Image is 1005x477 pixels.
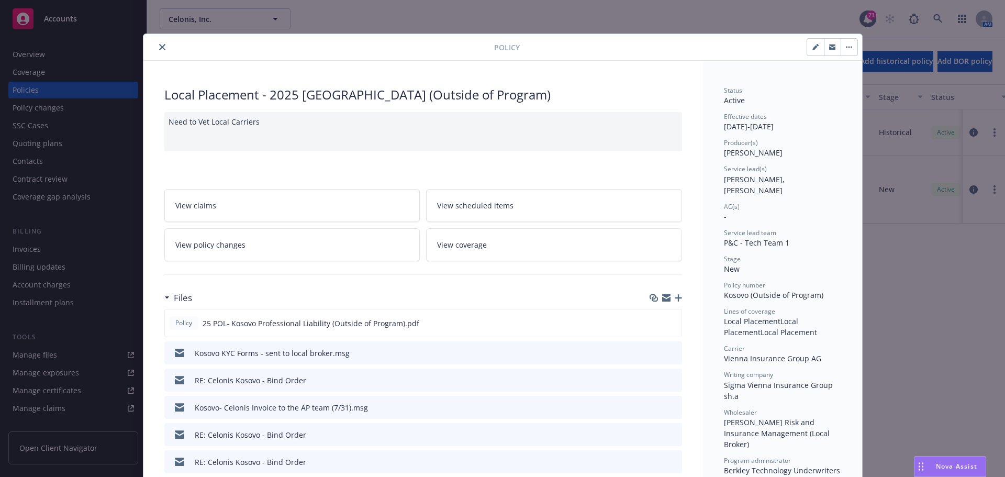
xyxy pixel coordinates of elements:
[164,189,420,222] a: View claims
[195,457,306,468] div: RE: Celonis Kosovo - Bind Order
[652,429,660,440] button: download file
[914,457,928,476] div: Drag to move
[437,200,513,211] span: View scheduled items
[195,375,306,386] div: RE: Celonis Kosovo - Bind Order
[724,174,787,195] span: [PERSON_NAME], [PERSON_NAME]
[494,42,520,53] span: Policy
[724,307,775,316] span: Lines of coverage
[195,402,368,413] div: Kosovo- Celonis Invoice to the AP team (7/31).msg
[668,318,677,329] button: preview file
[724,281,765,290] span: Policy number
[724,370,773,379] span: Writing company
[164,291,192,305] div: Files
[652,402,660,413] button: download file
[724,264,740,274] span: New
[426,228,682,261] a: View coverage
[724,212,727,221] span: -
[156,41,169,53] button: close
[936,462,977,471] span: Nova Assist
[173,318,194,328] span: Policy
[914,456,986,477] button: Nova Assist
[724,164,767,173] span: Service lead(s)
[724,417,832,449] span: [PERSON_NAME] Risk and Insurance Management (Local Broker)
[203,318,419,329] span: 25 POL- Kosovo Professional Liability (Outside of Program).pdf
[652,348,660,359] button: download file
[724,316,780,326] span: Local Placement
[724,148,783,158] span: [PERSON_NAME]
[652,375,660,386] button: download file
[426,189,682,222] a: View scheduled items
[164,228,420,261] a: View policy changes
[668,348,678,359] button: preview file
[724,138,758,147] span: Producer(s)
[164,86,682,104] div: Local Placement - 2025 [GEOGRAPHIC_DATA] (Outside of Program)
[724,290,823,300] span: Kosovo (Outside of Program)
[164,112,682,151] div: Need to Vet Local Carriers
[724,353,821,363] span: Vienna Insurance Group AG
[724,408,757,417] span: Wholesaler
[724,202,740,211] span: AC(s)
[174,291,192,305] h3: Files
[175,239,245,250] span: View policy changes
[437,239,487,250] span: View coverage
[724,112,841,132] div: [DATE] - [DATE]
[668,375,678,386] button: preview file
[724,344,745,353] span: Carrier
[724,86,742,95] span: Status
[724,254,741,263] span: Stage
[175,200,216,211] span: View claims
[724,316,800,337] span: Local Placement
[761,327,817,337] span: Local Placement
[724,95,745,105] span: Active
[651,318,660,329] button: download file
[668,429,678,440] button: preview file
[724,238,789,248] span: P&C - Tech Team 1
[668,402,678,413] button: preview file
[724,228,776,237] span: Service lead team
[195,429,306,440] div: RE: Celonis Kosovo - Bind Order
[668,457,678,468] button: preview file
[724,112,767,121] span: Effective dates
[652,457,660,468] button: download file
[195,348,350,359] div: Kosovo KYC Forms - sent to local broker.msg
[724,380,835,401] span: Sigma Vienna Insurance Group sh.a
[724,456,791,465] span: Program administrator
